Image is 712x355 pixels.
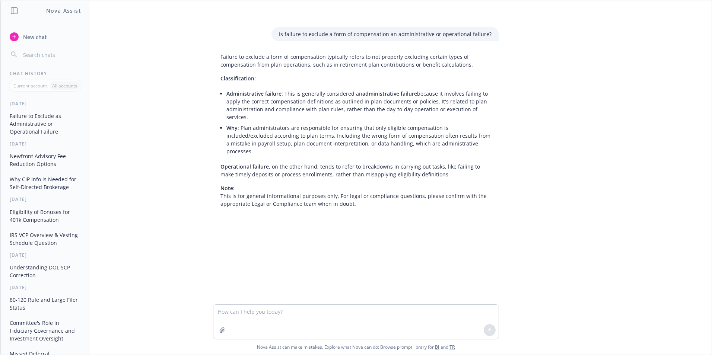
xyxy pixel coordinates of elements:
[7,317,84,345] button: Committee's Role in Fiduciary Governance and Investment Oversight
[46,7,81,15] h1: Nova Assist
[362,90,417,97] span: administrative failure
[52,83,77,89] p: All accounts
[1,70,90,77] div: Chat History
[1,100,90,107] div: [DATE]
[13,83,47,89] p: Current account
[7,173,84,193] button: Why CIP Info is Needed for Self-Directed Brokerage
[226,124,238,131] span: Why
[3,339,709,355] span: Nova Assist can make mistakes. Explore what Nova can do: Browse prompt library for and
[449,344,455,350] a: TR
[7,206,84,226] button: Eligibility of Bonuses for 401k Compensation
[22,49,81,60] input: Search chats
[220,75,256,82] span: Classification:
[435,344,439,350] a: BI
[226,88,492,122] li: : This is generally considered an because it involves failing to apply the correct compensation d...
[1,284,90,291] div: [DATE]
[220,184,492,208] p: This is for general informational purposes only. For legal or compliance questions, please confir...
[7,150,84,170] button: Newfront Advisory Fee Reduction Options
[7,110,84,138] button: Failure to Exclude as Administrative or Operational Failure
[7,30,84,44] button: New chat
[7,261,84,281] button: Understanding DOL SCP Correction
[226,122,492,157] li: : Plan administrators are responsible for ensuring that only eligible compensation is included/ex...
[1,252,90,258] div: [DATE]
[1,196,90,202] div: [DATE]
[220,185,235,192] span: Note:
[226,90,282,97] span: Administrative failure
[220,163,269,170] span: Operational failure
[220,53,492,68] p: Failure to exclude a form of compensation typically refers to not properly excluding certain type...
[7,229,84,249] button: IRS VCP Overview & Vesting Schedule Question
[1,141,90,147] div: [DATE]
[7,294,84,314] button: 80-120 Rule and Large Filer Status
[279,30,492,38] p: Is failure to exclude a form of compensation an administrative or operational failure?
[220,163,492,178] p: , on the other hand, tends to refer to breakdowns in carrying out tasks, like failing to make tim...
[22,33,47,41] span: New chat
